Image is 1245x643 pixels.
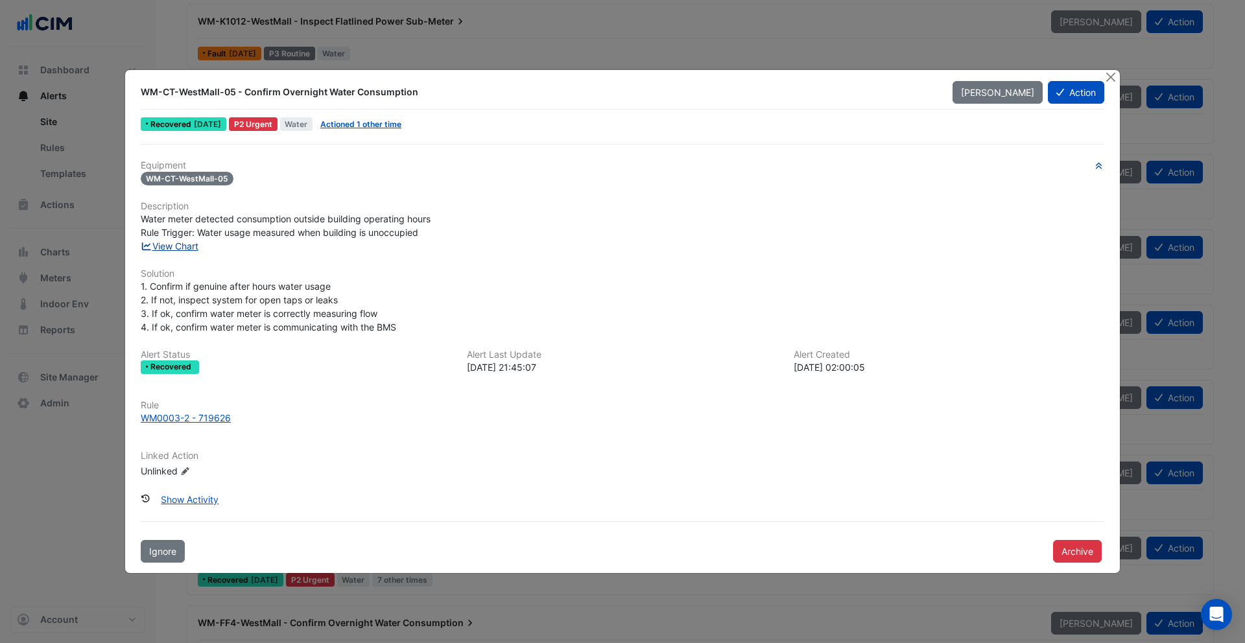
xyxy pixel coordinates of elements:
[320,119,401,129] a: Actioned 1 other time
[150,121,194,128] span: Recovered
[180,466,190,476] fa-icon: Edit Linked Action
[194,119,221,129] span: Sun 31-Aug-2025 21:45 AEST
[1053,540,1102,563] button: Archive
[141,213,431,238] span: Water meter detected consumption outside building operating hours Rule Trigger: Water usage measu...
[141,240,198,251] a: View Chart
[150,363,194,371] span: Recovered
[141,172,233,185] span: WM-CT-WestMall-05
[1201,599,1232,630] div: Open Intercom Messenger
[141,268,1104,279] h6: Solution
[141,281,396,333] span: 1. Confirm if genuine after hours water usage 2. If not, inspect system for open taps or leaks 3....
[141,160,1104,171] h6: Equipment
[1048,81,1104,104] button: Action
[794,360,1104,374] div: [DATE] 02:00:05
[141,411,231,425] div: WM0003-2 - 719626
[141,86,937,99] div: WM-CT-WestMall-05 - Confirm Overnight Water Consumption
[1104,70,1117,84] button: Close
[467,349,777,360] h6: Alert Last Update
[141,540,185,563] button: Ignore
[229,117,278,131] div: P2 Urgent
[280,117,313,131] span: Water
[141,349,451,360] h6: Alert Status
[141,450,1104,462] h6: Linked Action
[467,360,777,374] div: [DATE] 21:45:07
[953,81,1043,104] button: [PERSON_NAME]
[141,201,1104,212] h6: Description
[141,463,296,477] div: Unlinked
[794,349,1104,360] h6: Alert Created
[141,400,1104,411] h6: Rule
[152,488,227,511] button: Show Activity
[141,411,1104,425] a: WM0003-2 - 719626
[149,546,176,557] span: Ignore
[961,87,1034,98] span: [PERSON_NAME]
